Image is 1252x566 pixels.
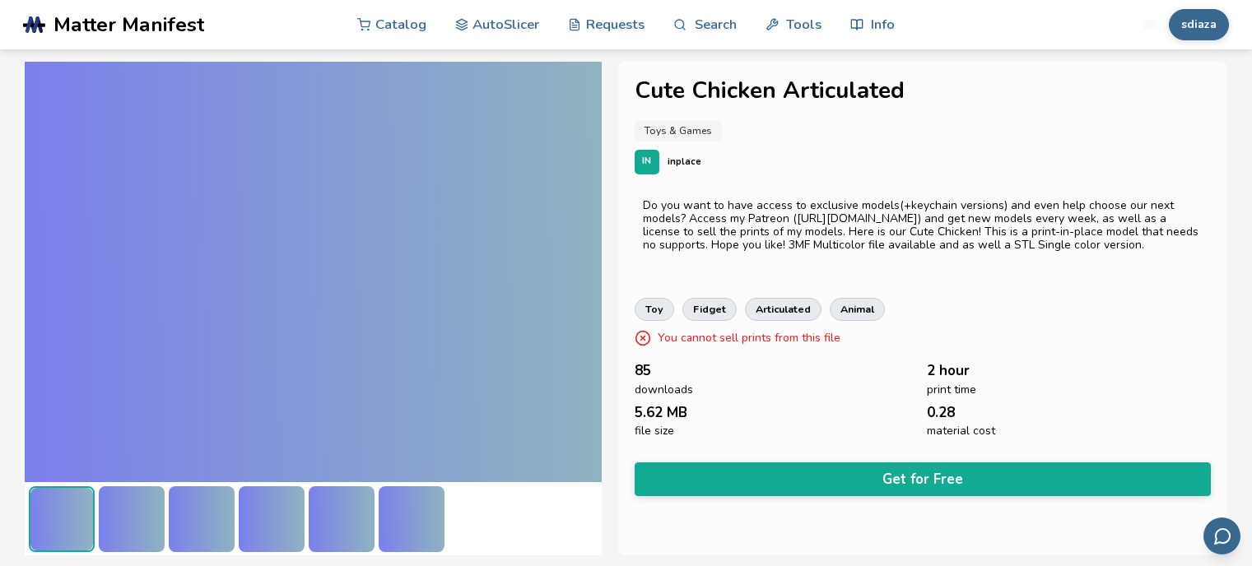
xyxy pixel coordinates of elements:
span: 0.28 [927,405,955,420]
h1: Cute Chicken Articulated [635,78,1211,104]
a: animal [830,298,885,321]
span: IN [642,156,651,167]
span: file size [635,424,674,438]
span: Matter Manifest [54,13,204,36]
a: articulated [745,298,821,321]
p: You cannot sell prints from this file [658,329,840,346]
a: Toys & Games [635,120,722,141]
span: 85 [635,363,651,378]
span: print time [927,383,976,397]
span: material cost [927,424,995,438]
button: Send feedback via email [1203,517,1240,554]
span: 2 hour [927,363,970,378]
p: inplace [668,153,701,170]
a: fidget [682,298,737,321]
span: 5.62 MB [635,405,687,420]
button: sdiaza [1169,9,1229,40]
button: Get for Free [635,462,1211,496]
div: Do you want to have access to exclusive models(+keychain versions) and even help choose our next ... [643,199,1203,252]
a: toy [635,298,674,321]
span: downloads [635,383,693,397]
